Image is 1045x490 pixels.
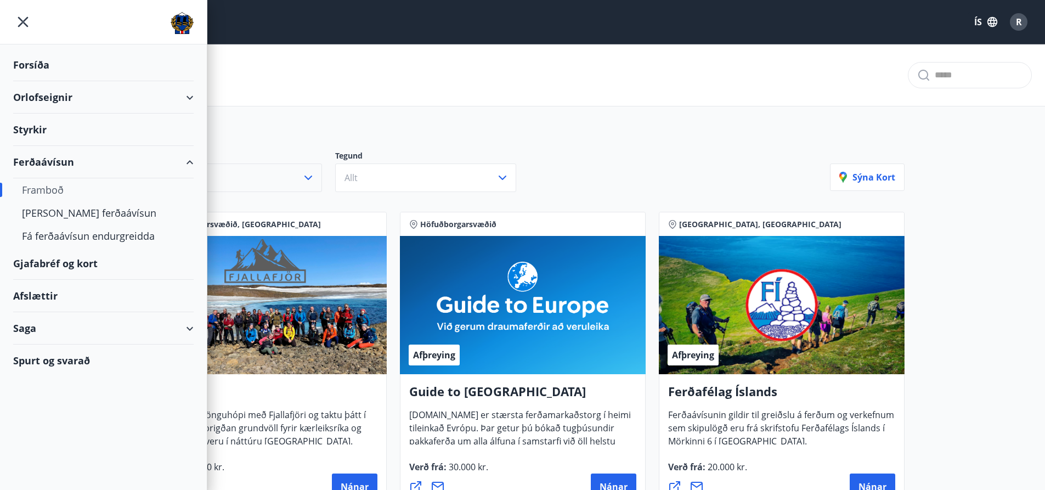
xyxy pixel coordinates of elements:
div: Ferðaávísun [13,146,194,178]
div: Spurt og svarað [13,345,194,376]
div: Fá ferðaávísun endurgreidda [22,224,185,247]
p: Sýna kort [839,171,895,183]
span: [GEOGRAPHIC_DATA], [GEOGRAPHIC_DATA] [679,219,841,230]
h4: Ferðafélag Íslands [668,383,895,408]
span: Verð frá : [409,461,488,482]
button: Allt [141,164,322,192]
p: Svæði [141,150,335,164]
div: Styrkir [13,114,194,146]
div: [PERSON_NAME] ferðaávísun [22,201,185,224]
button: R [1006,9,1032,35]
div: Forsíða [13,49,194,81]
h4: Guide to [GEOGRAPHIC_DATA] [409,383,636,408]
span: 20.000 kr. [705,461,747,473]
span: Höfuðborgarsvæðið, [GEOGRAPHIC_DATA] [161,219,321,230]
span: Allt [344,172,358,184]
span: Afþreying [413,349,455,361]
div: Saga [13,312,194,345]
div: Afslættir [13,280,194,312]
span: Afþreying [672,349,714,361]
h4: Fjallafjör [150,383,377,408]
img: union_logo [171,12,194,34]
span: Ferðaávísunin gildir til greiðslu á ferðum og verkefnum sem skipulögð eru frá skrifstofu Ferðafél... [668,409,894,456]
button: Sýna kort [830,164,905,191]
span: 30.000 kr. [447,461,488,473]
div: Framboð [22,178,185,201]
button: ÍS [968,12,1003,32]
span: Höfuðborgarsvæðið [420,219,496,230]
span: Verð frá : [668,461,747,482]
button: Allt [335,164,516,192]
button: menu [13,12,33,32]
p: Tegund [335,150,529,164]
span: [DOMAIN_NAME] er stærsta ferðamarkaðstorg í heimi tileinkað Evrópu. Þar getur þú bókað tugþúsundi... [409,409,631,482]
div: Gjafabréf og kort [13,247,194,280]
span: Vertu með í gönguhópi með Fjallafjöri og taktu þátt í að skapa heilbrigðan grundvöll fyrir kærlei... [150,409,366,456]
span: R [1016,16,1022,28]
div: Orlofseignir [13,81,194,114]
